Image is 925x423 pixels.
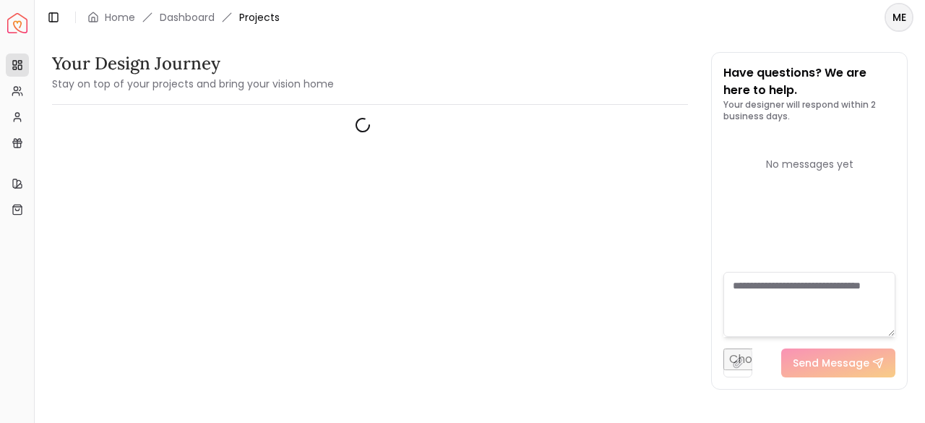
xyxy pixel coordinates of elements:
[87,10,280,25] nav: breadcrumb
[723,157,895,171] div: No messages yet
[723,99,895,122] p: Your designer will respond within 2 business days.
[886,4,912,30] span: ME
[885,3,913,32] button: ME
[52,52,334,75] h3: Your Design Journey
[160,10,215,25] a: Dashboard
[723,64,895,99] p: Have questions? We are here to help.
[239,10,280,25] span: Projects
[7,13,27,33] img: Spacejoy Logo
[7,13,27,33] a: Spacejoy
[105,10,135,25] a: Home
[52,77,334,91] small: Stay on top of your projects and bring your vision home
